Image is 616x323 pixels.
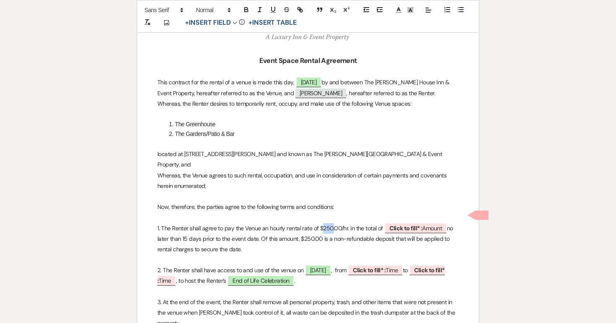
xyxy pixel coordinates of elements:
[245,18,300,28] button: +Insert Table
[423,5,434,15] span: Alignment
[157,77,459,98] p: This contract for the rental of a venue is made this day, by and between The [PERSON_NAME] House ...
[405,5,416,15] span: Text Background Color
[295,89,347,98] span: [PERSON_NAME]
[248,19,252,26] span: +
[305,265,331,275] span: [DATE]
[192,5,233,15] span: Header Formats
[393,5,405,15] span: Text Color
[157,265,445,286] span: Time
[157,149,459,170] p: located at [STREET_ADDRESS][PERSON_NAME] and known as The [PERSON_NAME][GEOGRAPHIC_DATA] & Event ...
[157,202,459,212] p: Now, therefore, the parties agree to the following terms and conditions:
[185,19,189,26] span: +
[157,170,459,191] p: Whereas, the Venue agrees to such rental, occupation, and use in consideration of certain payment...
[227,275,294,286] span: End of Life Celebration
[348,265,403,275] span: Time
[157,99,459,109] p: Whereas, the Renter desires to temporarily rent, occupy, and make use of the following Venue spaces:
[296,77,322,87] span: [DATE]
[259,56,357,65] strong: Event Space Rental Agreement
[157,223,459,255] p: 1. The Renter shall agree to pay the Venue an hourly rental rate of $250.00/hr. in the total of n...
[166,129,459,138] li: The Gardens/Patio & Bar
[389,224,422,232] b: Click to fill* :
[157,266,445,284] b: Click to fill* :
[157,265,459,286] p: 2. The Renter shall have access to and use of the venue on , from to , to host the Renter’s .
[353,266,386,274] b: Click to fill* :
[182,18,240,28] button: Insert Field
[166,120,459,129] li: The Greenhouse
[384,223,447,233] span: Amount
